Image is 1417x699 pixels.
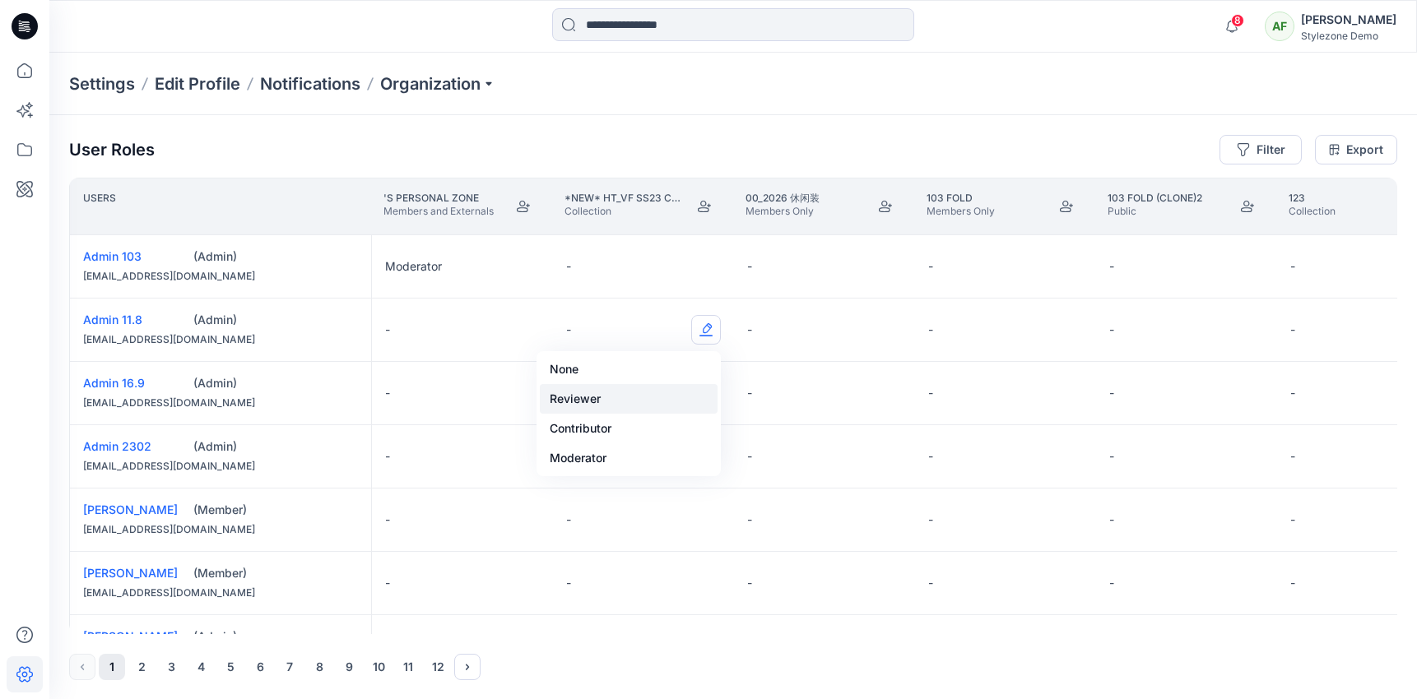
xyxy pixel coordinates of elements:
[247,654,273,680] button: 6
[385,448,390,465] p: -
[871,192,900,221] button: Join
[747,258,752,275] p: -
[1109,512,1114,528] p: -
[193,502,358,518] div: (Member)
[747,385,752,401] p: -
[365,654,392,680] button: 10
[1301,30,1396,42] div: Stylezone Demo
[690,192,719,221] button: Join
[385,258,442,275] p: Moderator
[747,322,752,338] p: -
[83,585,358,601] div: [EMAIL_ADDRESS][DOMAIN_NAME]
[1290,322,1295,338] p: -
[1265,12,1294,41] div: AF
[128,654,155,680] button: 2
[927,192,995,205] p: 103 fold
[928,575,933,591] p: -
[1290,385,1295,401] p: -
[83,249,142,263] a: Admin 103
[747,448,752,465] p: -
[928,448,933,465] p: -
[540,414,718,443] button: Contributor
[566,512,571,528] p: -
[260,72,360,95] a: Notifications
[155,72,240,95] a: Edit Profile
[928,322,933,338] p: -
[1315,135,1397,164] a: Export
[193,438,358,455] div: (Admin)
[1220,135,1302,164] button: Filter
[1290,448,1295,465] p: -
[385,575,390,591] p: -
[1052,192,1081,221] button: Join
[83,629,178,643] a: [PERSON_NAME]
[193,565,358,581] div: (Member)
[566,322,571,338] p: -
[217,654,244,680] button: 5
[1109,322,1114,338] p: -
[276,654,303,680] button: 7
[928,385,933,401] p: -
[306,654,332,680] button: 8
[540,354,718,384] button: None
[564,205,683,218] p: Collection
[385,512,390,528] p: -
[566,258,571,275] p: -
[385,385,390,401] p: -
[193,312,358,328] div: (Admin)
[928,258,933,275] p: -
[1289,205,1336,218] p: Collection
[69,72,135,95] p: Settings
[747,575,752,591] p: -
[383,205,494,218] p: Members and Externals
[385,322,390,338] p: -
[188,654,214,680] button: 4
[83,439,151,453] a: Admin 2302
[1109,385,1114,401] p: -
[83,331,358,348] div: [EMAIL_ADDRESS][DOMAIN_NAME]
[69,140,155,160] p: User Roles
[691,315,721,345] button: Edit Role
[83,312,142,326] a: Admin 11.8
[83,268,358,285] div: [EMAIL_ADDRESS][DOMAIN_NAME]
[1109,258,1114,275] p: -
[540,384,718,414] button: Reviewer
[83,521,358,538] div: [EMAIL_ADDRESS][DOMAIN_NAME]
[454,654,481,680] button: Next
[83,566,178,580] a: [PERSON_NAME]
[193,628,358,645] div: (Admin)
[1109,448,1114,465] p: -
[193,248,358,265] div: (Admin)
[1109,575,1114,591] p: -
[83,395,358,411] div: [EMAIL_ADDRESS][DOMAIN_NAME]
[383,192,494,205] p: 's Personal Zone
[83,458,358,474] div: [EMAIL_ADDRESS][DOMAIN_NAME]
[1108,192,1202,205] p: 103 fold (Clone)2
[746,192,820,205] p: 00_2026 休闲装
[193,375,358,391] div: (Admin)
[564,192,683,205] p: *new* HT_VF SS23 Collection
[1289,192,1336,205] p: 123
[1233,192,1262,221] button: Join
[83,192,116,221] p: Users
[1108,205,1202,218] p: Public
[1301,10,1396,30] div: [PERSON_NAME]
[83,502,178,516] a: [PERSON_NAME]
[1290,575,1295,591] p: -
[158,654,184,680] button: 3
[1231,14,1244,27] span: 8
[509,192,538,221] button: Join
[747,512,752,528] p: -
[927,205,995,218] p: Members Only
[83,376,145,390] a: Admin 16.9
[395,654,421,680] button: 11
[336,654,362,680] button: 9
[425,654,451,680] button: 12
[540,443,718,473] button: Moderator
[566,575,571,591] p: -
[928,512,933,528] p: -
[746,205,820,218] p: Members Only
[1290,258,1295,275] p: -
